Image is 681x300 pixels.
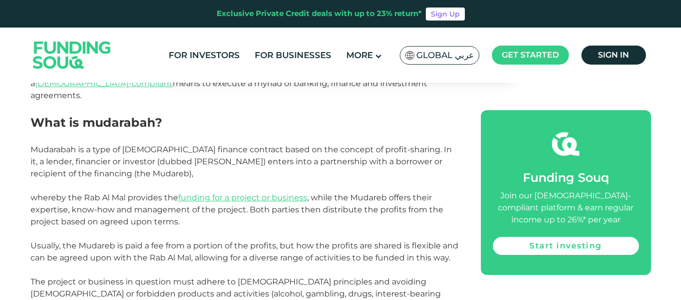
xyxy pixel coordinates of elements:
div: Join our [DEMOGRAPHIC_DATA]-compliant platform & earn regular income up to 26%* per year [493,190,639,226]
a: For Businesses [252,47,334,64]
img: fsicon [552,130,579,158]
img: Logo [23,30,121,80]
a: [DEMOGRAPHIC_DATA]-compliant [35,79,173,88]
span: What is mudarabah? [31,115,162,130]
a: For Investors [166,47,242,64]
span: Usually, the Mudareb is paid a fee from a portion of the profits, but how the profits are shared ... [31,241,458,262]
span: Funding Souq [523,170,609,185]
span: Get started [502,50,559,60]
span: Sign in [598,50,629,60]
a: Sign in [581,46,646,65]
a: Sign Up [426,8,465,21]
span: More [346,50,373,60]
img: SA Flag [405,51,414,60]
span: Mudarabah is a type of [DEMOGRAPHIC_DATA] finance contract based on the concept of profit-sharing... [31,145,452,178]
a: Start investing [493,237,639,255]
span: whereby the Rab Al Mal provides the , while the Mudareb offers their expertise, know-how and mana... [31,193,443,226]
span: Global عربي [416,50,474,61]
div: Exclusive Private Credit deals with up to 23% return* [217,8,422,20]
a: funding for a project or business [178,193,307,202]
